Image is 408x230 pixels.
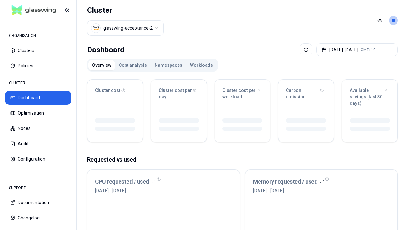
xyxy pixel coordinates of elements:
[95,188,156,194] span: [DATE] - [DATE]
[5,121,71,135] button: Nodes
[222,87,263,100] div: Cluster cost per workload
[5,152,71,166] button: Configuration
[186,60,217,70] button: Workloads
[253,188,324,194] span: [DATE] - [DATE]
[103,25,153,31] div: glasswing-acceptance-2
[115,60,151,70] button: Cost analysis
[93,25,99,31] img: aws
[5,91,71,105] button: Dashboard
[286,87,326,100] div: Carbon emission
[151,60,186,70] button: Namespaces
[9,3,59,18] img: GlassWing
[253,177,318,186] h3: Memory requested / used
[361,47,375,52] span: GMT+10
[87,5,164,15] h1: Cluster
[5,43,71,57] button: Clusters
[87,43,125,56] div: Dashboard
[159,87,199,100] div: Cluster cost per day
[5,195,71,210] button: Documentation
[350,87,390,106] div: Available savings (last 30 days)
[316,43,398,56] button: [DATE]-[DATE]GMT+10
[5,211,71,225] button: Changelog
[5,106,71,120] button: Optimization
[88,60,115,70] button: Overview
[5,77,71,89] div: CLUSTER
[5,29,71,42] div: ORGANISATION
[5,59,71,73] button: Policies
[5,137,71,151] button: Audit
[87,155,398,164] p: Requested vs used
[95,177,149,186] h3: CPU requested / used
[95,87,135,94] div: Cluster cost
[5,181,71,194] div: SUPPORT
[87,20,164,36] button: Select a value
